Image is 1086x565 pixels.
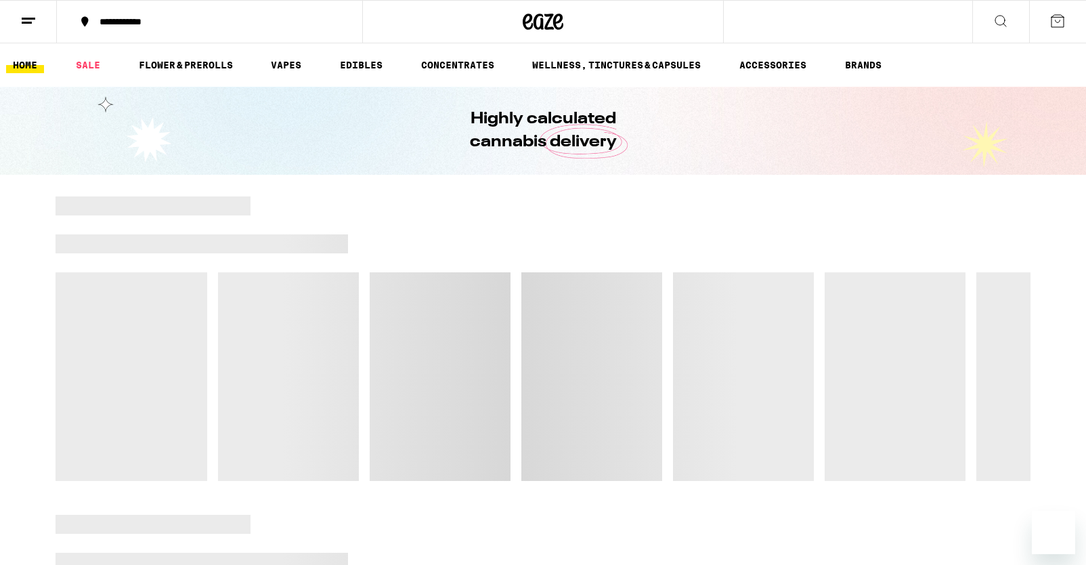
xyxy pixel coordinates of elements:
a: WELLNESS, TINCTURES & CAPSULES [525,57,708,73]
a: SALE [69,57,107,73]
a: EDIBLES [333,57,389,73]
iframe: Button to launch messaging window [1032,511,1075,554]
a: FLOWER & PREROLLS [132,57,240,73]
a: HOME [6,57,44,73]
a: VAPES [264,57,308,73]
a: CONCENTRATES [414,57,501,73]
a: ACCESSORIES [733,57,813,73]
a: BRANDS [838,57,888,73]
h1: Highly calculated cannabis delivery [431,108,655,154]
